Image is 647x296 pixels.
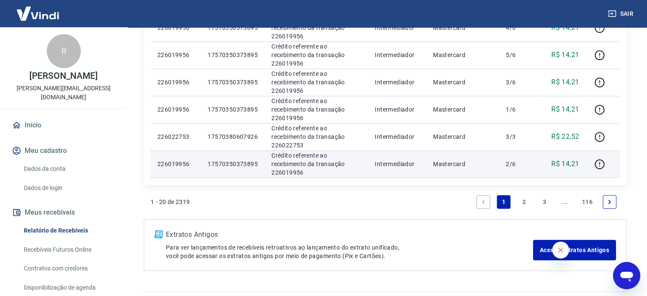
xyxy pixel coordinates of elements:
[20,160,117,178] a: Dados da conta
[208,23,258,32] p: 17570350373895
[166,243,533,260] p: Para ver lançamentos de recebíveis retroativos ao lançamento do extrato unificado, você pode aces...
[533,240,616,260] a: Acesse Extratos Antigos
[506,51,531,59] p: 5/6
[506,23,531,32] p: 4/6
[551,104,579,115] p: R$ 14,21
[433,23,492,32] p: Mastercard
[433,105,492,114] p: Mastercard
[20,179,117,197] a: Dados de login
[10,141,117,160] button: Meu cadastro
[433,78,492,86] p: Mastercard
[271,15,361,40] p: Crédito referente ao recebimento da transação 226019956
[579,195,596,209] a: Page 116
[151,198,190,206] p: 1 - 20 de 2319
[551,159,579,169] p: R$ 14,21
[157,105,194,114] p: 226019956
[506,105,531,114] p: 1/6
[551,23,579,33] p: R$ 14,21
[157,51,194,59] p: 226019956
[506,78,531,86] p: 3/6
[10,116,117,135] a: Início
[375,105,419,114] p: Intermediador
[10,0,66,26] img: Vindi
[497,195,510,209] a: Page 1 is your current page
[208,132,258,141] p: 17570380607926
[154,230,162,238] img: ícone
[551,132,579,142] p: R$ 22,52
[476,195,490,209] a: Previous page
[157,132,194,141] p: 226022753
[271,151,361,177] p: Crédito referente ao recebimento da transação 226019956
[375,132,419,141] p: Intermediador
[208,51,258,59] p: 17570350373895
[551,50,579,60] p: R$ 14,21
[506,132,531,141] p: 3/3
[20,241,117,259] a: Recebíveis Futuros Online
[551,77,579,87] p: R$ 14,21
[271,42,361,68] p: Crédito referente ao recebimento da transação 226019956
[10,203,117,222] button: Meus recebíveis
[271,97,361,122] p: Crédito referente ao recebimento da transação 226019956
[271,69,361,95] p: Crédito referente ao recebimento da transação 226019956
[517,195,531,209] a: Page 2
[20,222,117,239] a: Relatório de Recebíveis
[473,192,620,212] ul: Pagination
[375,78,419,86] p: Intermediador
[20,260,117,277] a: Contratos com credores
[375,23,419,32] p: Intermediador
[538,195,551,209] a: Page 3
[157,78,194,86] p: 226019956
[208,78,258,86] p: 17570350373895
[558,195,572,209] a: Jump forward
[157,160,194,168] p: 226019956
[433,132,492,141] p: Mastercard
[613,262,640,289] iframe: Botão para abrir a janela de mensagens
[157,23,194,32] p: 226019956
[433,160,492,168] p: Mastercard
[166,230,533,240] p: Extratos Antigos
[606,6,637,22] button: Sair
[603,195,616,209] a: Next page
[29,72,97,80] p: [PERSON_NAME]
[7,84,120,102] p: [PERSON_NAME][EMAIL_ADDRESS][DOMAIN_NAME]
[208,160,258,168] p: 17570350373895
[375,160,419,168] p: Intermediador
[47,34,81,68] div: R
[271,124,361,149] p: Crédito referente ao recebimento da transação 226022753
[5,6,71,13] span: Olá! Precisa de ajuda?
[433,51,492,59] p: Mastercard
[552,241,569,259] iframe: Fechar mensagem
[506,160,531,168] p: 2/6
[375,51,419,59] p: Intermediador
[208,105,258,114] p: 17570350373895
